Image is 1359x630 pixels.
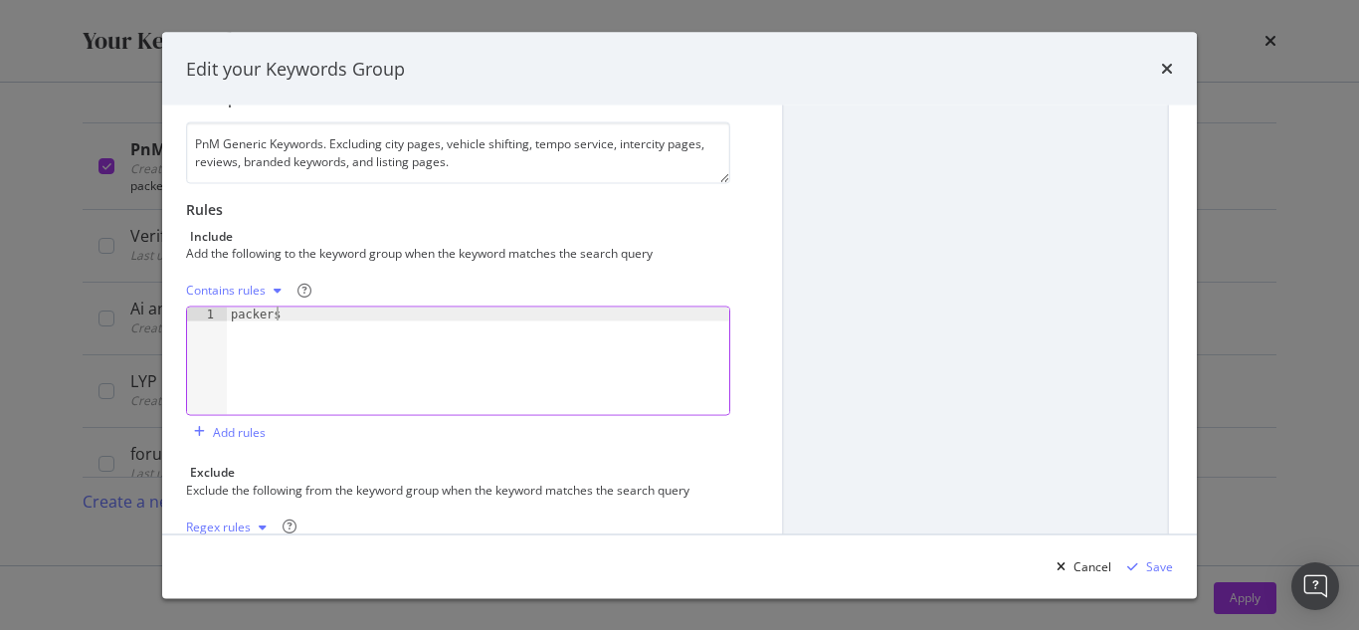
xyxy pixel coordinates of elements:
div: Exclude the following from the keyword group when the keyword matches the search query [186,481,726,498]
button: Cancel [1049,550,1111,582]
div: Save [1146,557,1173,574]
textarea: PnM Generic Keywords. Excluding city pages, vehicle shifting, tempo service, intercity pages, rev... [186,122,730,184]
div: Edit your Keywords Group [186,56,405,82]
div: Exclude [190,464,235,481]
div: Contains rules [186,285,266,297]
div: Cancel [1073,557,1111,574]
div: Open Intercom Messenger [1291,562,1339,610]
button: Regex rules [186,511,275,542]
button: Contains rules [186,275,290,307]
div: Add rules [213,423,266,440]
div: Rules [186,200,730,220]
button: Save [1119,550,1173,582]
div: modal [162,32,1197,598]
div: 1 [187,308,227,321]
div: times [1161,56,1173,82]
div: Regex rules [186,521,251,532]
div: Add the following to the keyword group when the keyword matches the search query [186,245,726,262]
div: Include [190,228,233,245]
button: Add rules [186,416,266,448]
